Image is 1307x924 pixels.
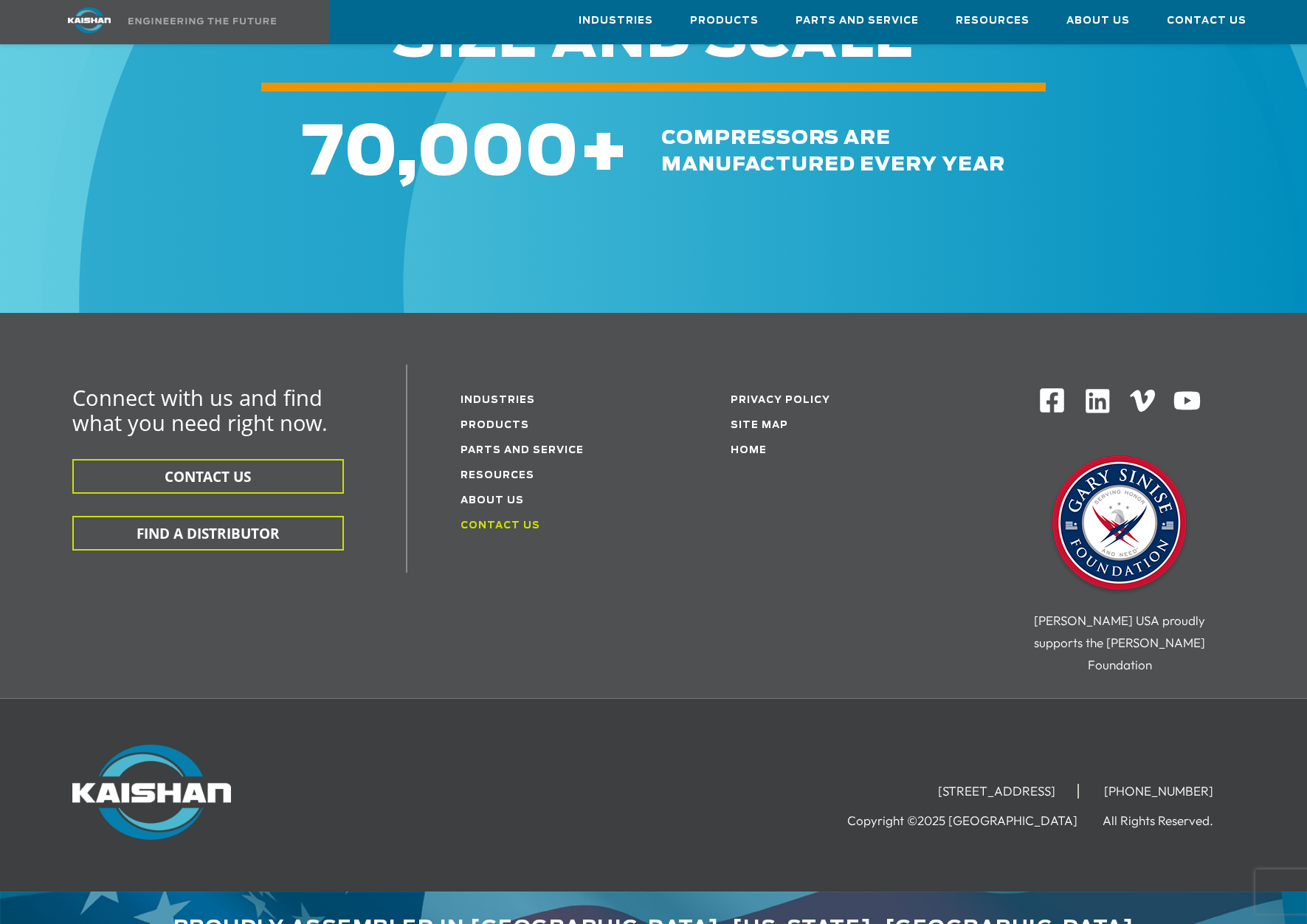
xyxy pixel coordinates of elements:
a: Contact Us [1167,1,1246,41]
span: Industries [579,13,653,30]
li: All Rights Reserved. [1103,813,1235,828]
img: Youtube [1173,387,1201,416]
img: Vimeo [1130,390,1155,411]
a: Parts and service [461,446,584,455]
li: Copyright ©2025 [GEOGRAPHIC_DATA] [847,813,1100,828]
span: Products [690,13,759,30]
a: Industries [579,1,653,41]
button: CONTACT US [72,459,344,494]
a: Site Map [731,421,788,430]
a: Resources [461,471,534,480]
span: Resources [956,13,1030,30]
li: [PHONE_NUMBER] [1082,784,1235,799]
span: About Us [1066,13,1130,30]
button: FIND A DISTRIBUTOR [72,516,344,551]
img: Engineering the future [128,18,276,24]
a: Privacy Policy [731,396,830,405]
a: Contact Us [461,521,540,531]
a: About Us [461,496,524,506]
img: Facebook [1038,387,1066,414]
a: Resources [956,1,1030,41]
a: About Us [1066,1,1130,41]
span: Connect with us and find what you need right now. [72,383,328,437]
img: Kaishan [72,745,231,841]
img: kaishan logo [34,7,145,33]
span: Contact Us [1167,13,1246,30]
img: Linkedin [1083,387,1112,416]
span: Parts and Service [796,13,919,30]
span: compressors are manufactured every year [661,128,1005,174]
li: [STREET_ADDRESS] [916,784,1079,799]
a: Home [731,446,767,455]
span: [PERSON_NAME] USA proudly supports the [PERSON_NAME] Foundation [1034,613,1205,672]
img: Gary Sinise Foundation [1046,451,1193,599]
a: Products [461,421,529,430]
a: Products [690,1,759,41]
a: Parts and Service [796,1,919,41]
span: 70,000 [302,120,579,188]
a: Industries [461,396,535,405]
span: + [579,120,629,188]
